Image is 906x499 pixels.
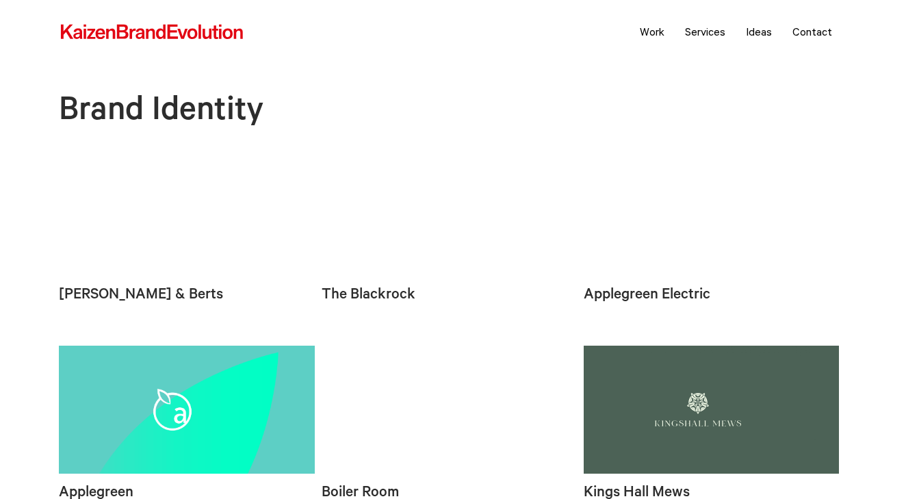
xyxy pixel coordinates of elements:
h4: Applegreen Electric [584,287,839,305]
a: Ideas [736,14,782,49]
a: Services [675,14,736,49]
a: Work [630,14,675,49]
h4: [PERSON_NAME] & Berts [59,287,314,305]
a: Contact [782,14,842,49]
img: kbe_logo_new.svg [60,23,244,41]
h4: The Blackrock [322,287,577,305]
h1: Brand Identity [55,94,851,134]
